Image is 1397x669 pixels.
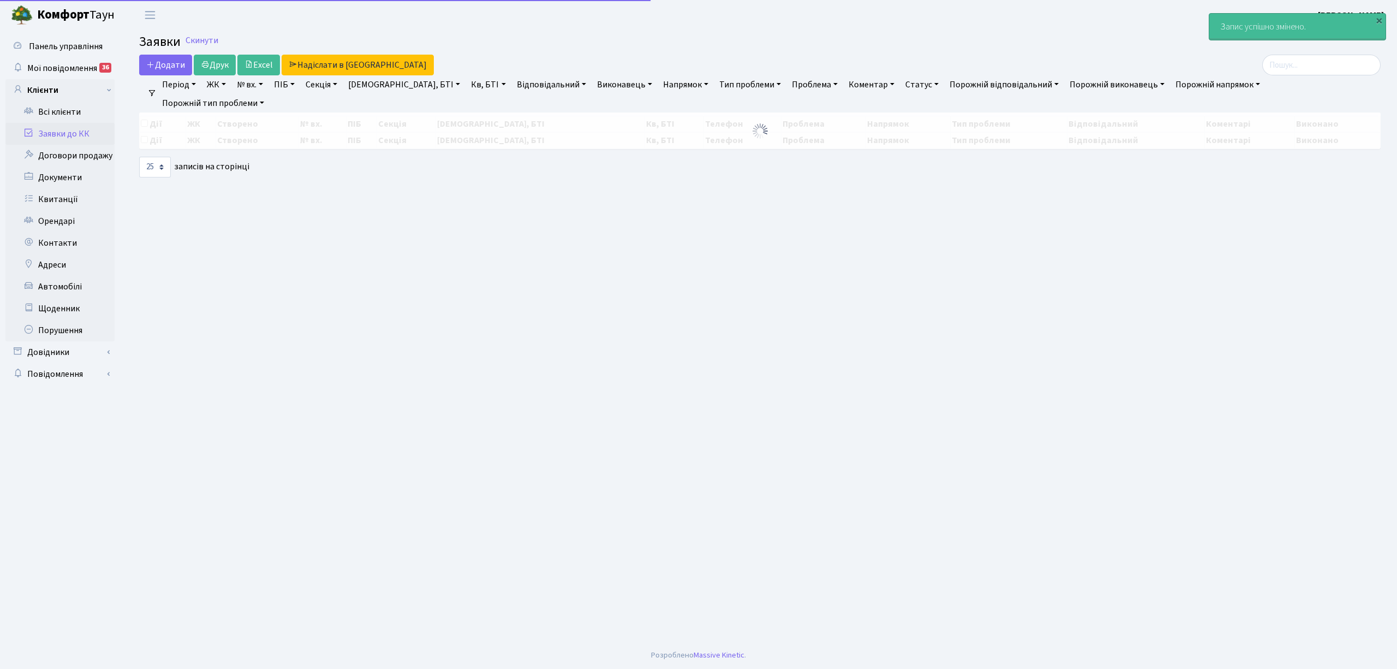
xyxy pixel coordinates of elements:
a: Кв, БТІ [467,75,510,94]
div: Запис успішно змінено. [1209,14,1386,40]
a: Адреси [5,254,115,276]
a: Порушення [5,319,115,341]
select: записів на сторінці [139,157,171,177]
a: Договори продажу [5,145,115,167]
a: Статус [901,75,943,94]
a: № вх. [232,75,267,94]
a: Тип проблеми [715,75,785,94]
a: Автомобілі [5,276,115,298]
span: Таун [37,6,115,25]
a: Секція [301,75,342,94]
div: 36 [99,63,111,73]
a: Період [158,75,200,94]
a: ПІБ [270,75,299,94]
img: Обробка... [751,122,769,140]
a: Виконавець [593,75,656,94]
a: Напрямок [659,75,713,94]
a: Порожній напрямок [1171,75,1264,94]
div: Розроблено . [651,649,746,661]
span: Заявки [139,32,181,51]
a: Проблема [787,75,842,94]
a: Орендарі [5,210,115,232]
a: Квитанції [5,188,115,210]
a: Порожній виконавець [1065,75,1169,94]
label: записів на сторінці [139,157,249,177]
img: logo.png [11,4,33,26]
a: Excel [237,55,280,75]
div: × [1374,15,1384,26]
a: Контакти [5,232,115,254]
a: Довідники [5,341,115,363]
a: Відповідальний [512,75,590,94]
a: Мої повідомлення36 [5,57,115,79]
a: [DEMOGRAPHIC_DATA], БТІ [344,75,464,94]
span: Панель управління [29,40,103,52]
button: Переключити навігацію [136,6,164,24]
a: Панель управління [5,35,115,57]
a: Надіслати в [GEOGRAPHIC_DATA] [282,55,434,75]
a: Скинути [186,35,218,46]
a: Всі клієнти [5,101,115,123]
a: Порожній тип проблеми [158,94,268,113]
input: Пошук... [1262,55,1381,75]
a: Щоденник [5,298,115,319]
a: ЖК [202,75,230,94]
a: Додати [139,55,192,75]
b: Комфорт [37,6,89,23]
a: Заявки до КК [5,123,115,145]
span: Мої повідомлення [27,62,97,74]
a: Massive Kinetic [694,649,744,661]
a: Друк [194,55,236,75]
span: Додати [146,59,185,71]
a: Повідомлення [5,363,115,385]
a: Документи [5,167,115,188]
a: Коментар [844,75,899,94]
a: Клієнти [5,79,115,101]
a: Порожній відповідальний [945,75,1063,94]
a: [PERSON_NAME] [1318,9,1384,22]
b: [PERSON_NAME] [1318,9,1384,21]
